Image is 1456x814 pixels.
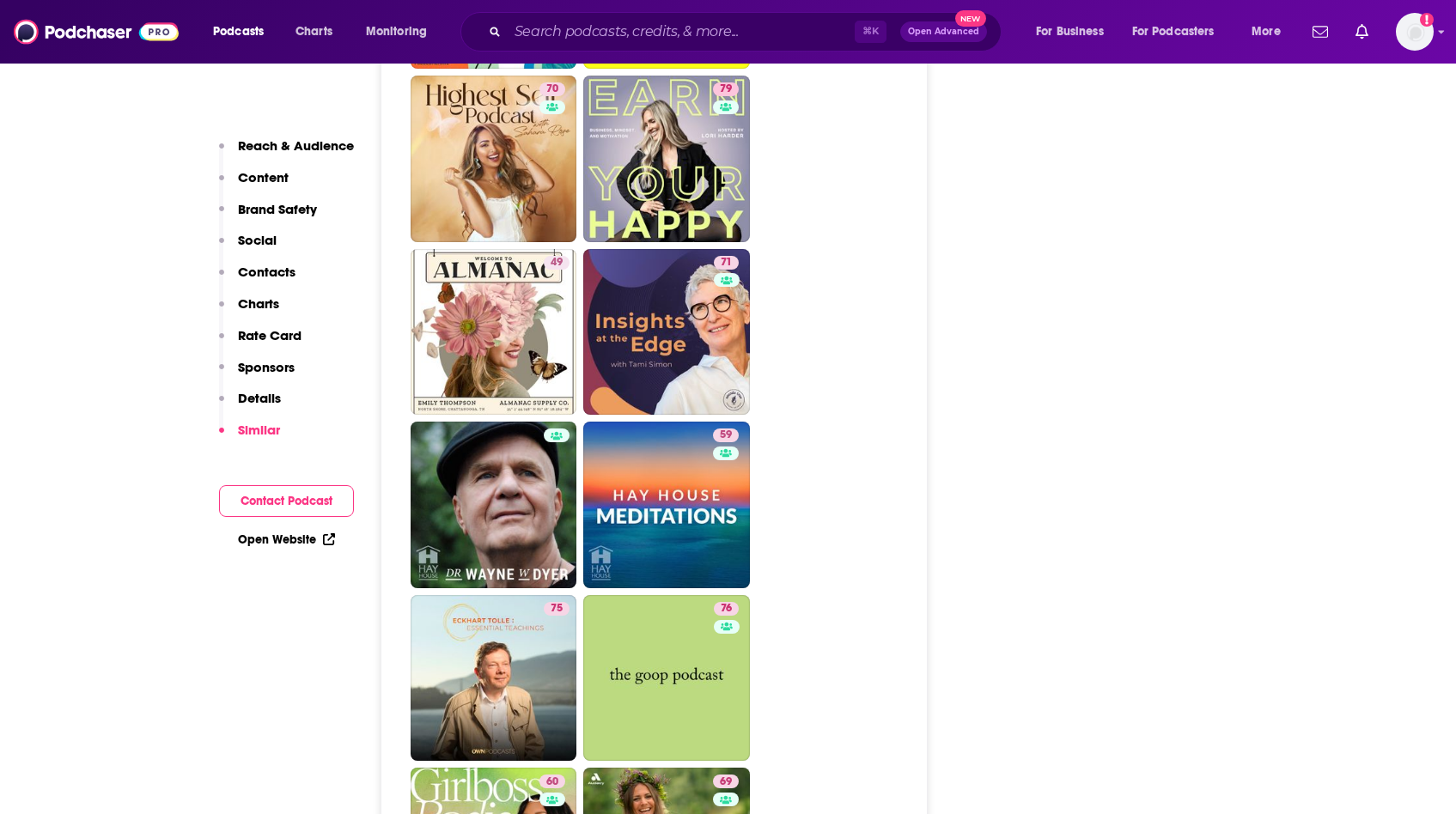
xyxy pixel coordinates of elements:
[908,27,979,36] span: Open Advanced
[720,81,732,98] span: 79
[1036,20,1104,44] span: For Business
[219,232,277,264] button: Social
[546,774,558,791] span: 60
[238,422,280,438] p: Similar
[238,295,279,312] p: Charts
[720,774,732,791] span: 69
[551,600,563,617] span: 75
[219,295,279,327] button: Charts
[1349,17,1375,46] a: Show notifications dropdown
[284,18,343,46] a: Charts
[238,232,277,248] p: Social
[238,169,289,185] p: Content
[583,76,750,242] a: 79
[219,390,281,422] button: Details
[1132,20,1215,44] span: For Podcasters
[544,256,570,270] a: 49
[238,264,295,280] p: Contacts
[508,18,855,46] input: Search podcasts, credits, & more...
[713,82,739,96] a: 79
[714,256,739,270] a: 71
[721,600,732,617] span: 76
[354,18,449,46] button: open menu
[219,422,280,453] button: Similar
[201,18,286,46] button: open menu
[1306,17,1335,46] a: Show notifications dropdown
[583,422,750,588] a: 59
[1396,13,1434,51] button: Show profile menu
[544,602,570,616] a: 75
[219,327,302,359] button: Rate Card
[238,359,295,375] p: Sponsors
[219,201,317,233] button: Brand Safety
[583,249,750,416] a: 71
[295,20,332,44] span: Charts
[713,428,739,442] a: 59
[714,602,739,616] a: 76
[238,137,354,154] p: Reach & Audience
[539,82,565,96] a: 70
[1024,18,1125,46] button: open menu
[213,20,264,44] span: Podcasts
[1240,18,1302,46] button: open menu
[713,775,739,788] a: 69
[551,254,563,271] span: 49
[721,254,732,271] span: 71
[1396,13,1434,51] img: User Profile
[1420,13,1434,27] svg: Add a profile image
[219,485,354,517] button: Contact Podcast
[411,249,577,416] a: 49
[219,169,289,201] button: Content
[855,21,886,43] span: ⌘ K
[219,137,354,169] button: Reach & Audience
[411,76,577,242] a: 70
[238,327,302,343] p: Rate Card
[583,595,750,762] a: 76
[1252,20,1281,44] span: More
[411,595,577,762] a: 75
[546,81,558,98] span: 70
[955,10,986,27] span: New
[539,775,565,788] a: 60
[366,20,427,44] span: Monitoring
[1121,18,1240,46] button: open menu
[1396,13,1434,51] span: Logged in as karen.yates
[219,359,295,391] button: Sponsors
[720,427,732,444] span: 59
[477,12,1018,52] div: Search podcasts, credits, & more...
[238,390,281,406] p: Details
[219,264,295,295] button: Contacts
[238,201,317,217] p: Brand Safety
[14,15,179,48] img: Podchaser - Follow, Share and Rate Podcasts
[900,21,987,42] button: Open AdvancedNew
[238,532,335,547] a: Open Website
